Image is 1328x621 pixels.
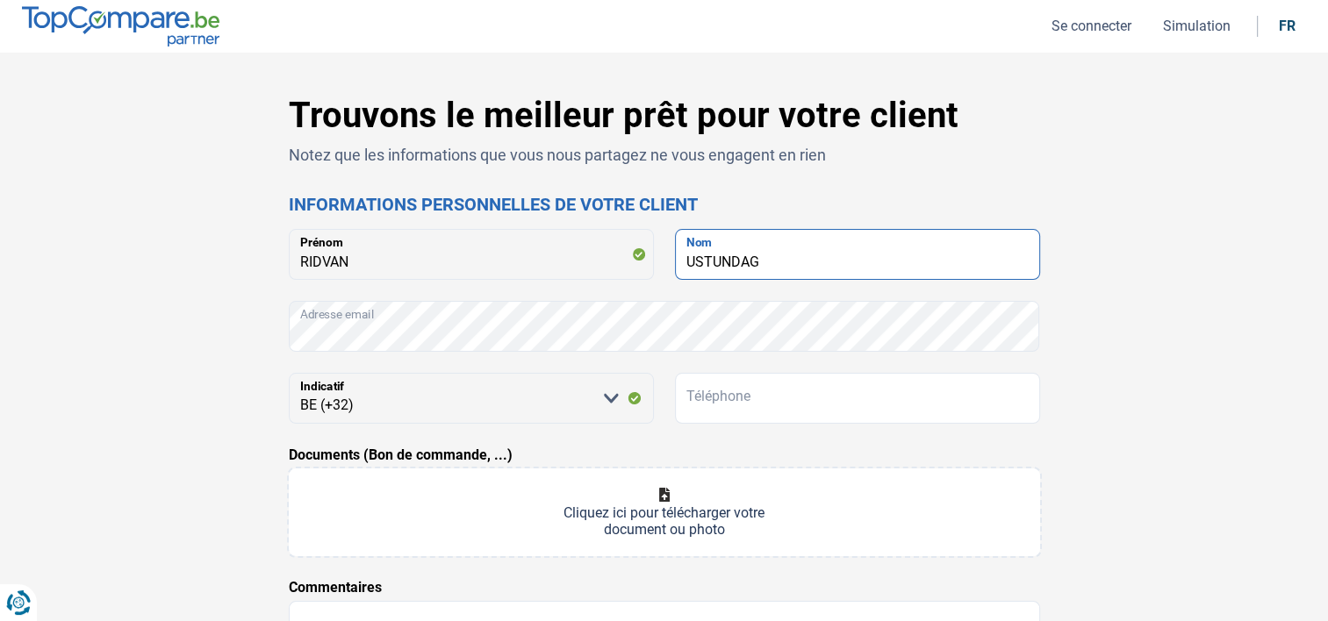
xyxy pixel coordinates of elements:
[289,445,513,466] label: Documents (Bon de commande, ...)
[1046,17,1137,35] button: Se connecter
[675,373,1040,424] input: 401020304
[289,144,1040,166] p: Notez que les informations que vous nous partagez ne vous engagent en rien
[289,373,654,424] select: Indicatif
[1279,18,1296,34] div: fr
[22,6,219,46] img: TopCompare.be
[1158,17,1236,35] button: Simulation
[289,194,1040,215] h2: Informations personnelles de votre client
[289,95,1040,137] h1: Trouvons le meilleur prêt pour votre client
[289,577,382,598] label: Commentaires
